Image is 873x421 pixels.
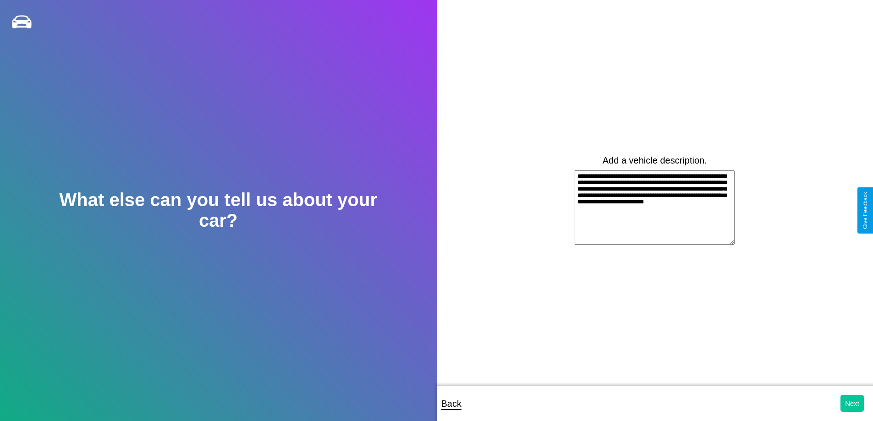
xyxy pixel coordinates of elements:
[840,395,864,412] button: Next
[603,155,707,166] label: Add a vehicle description.
[44,190,393,231] h2: What else can you tell us about your car?
[441,395,461,412] p: Back
[862,192,868,229] div: Give Feedback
